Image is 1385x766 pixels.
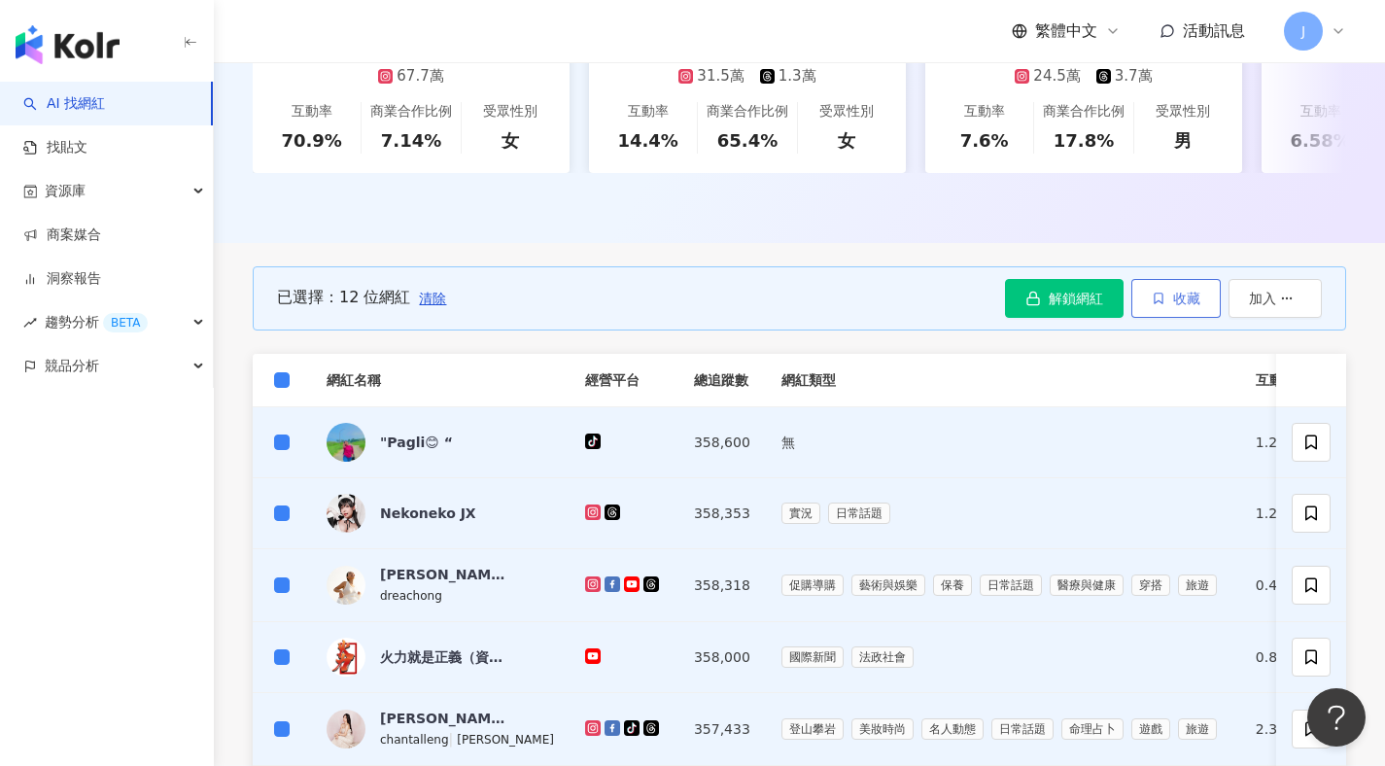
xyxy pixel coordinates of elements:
[828,503,890,524] span: 日常話題
[1131,574,1170,596] span: 穿搭
[678,622,766,693] td: 358,000
[617,128,677,153] div: 14.4%
[327,423,365,462] img: KOL Avatar
[380,565,506,584] div: [PERSON_NAME]
[103,313,148,332] div: BETA
[16,25,120,64] img: logo
[678,354,766,407] th: 總追蹤數
[1178,574,1217,596] span: 旅遊
[1115,66,1153,87] div: 3.7萬
[380,733,449,747] span: chantalleng
[327,709,554,749] a: KOL Avatar[PERSON_NAME] 黄暄婷chantalleng|[PERSON_NAME]
[23,226,101,245] a: 商案媒合
[502,128,519,153] div: 女
[327,638,365,677] img: KOL Avatar
[23,138,87,157] a: 找貼文
[781,574,844,596] span: 促購導購
[1256,370,1297,390] span: 互動率
[851,574,925,596] span: 藝術與娛樂
[1156,102,1210,122] div: 受眾性別
[570,354,678,407] th: 經營平台
[1249,291,1276,306] span: 加入
[45,344,99,388] span: 競品分析
[781,503,820,524] span: 實況
[45,300,148,344] span: 趨勢分析
[1290,128,1350,153] div: 6.58%
[1035,20,1097,42] span: 繁體中文
[964,102,1005,122] div: 互動率
[697,66,744,87] div: 31.5萬
[327,423,554,462] a: KOL Avatar"Pagli😊 “
[678,407,766,478] td: 358,600
[678,478,766,549] td: 358,353
[327,494,365,533] img: KOL Avatar
[380,433,453,452] div: "Pagli😊 “
[327,638,554,677] a: KOL Avatar火力就是正義（資訊頻道）
[380,504,476,523] div: Nekoneko JX
[23,269,101,289] a: 洞察報告
[1173,291,1200,306] span: 收藏
[1183,21,1245,40] span: 活動訊息
[628,102,669,122] div: 互動率
[1178,718,1217,740] span: 旅遊
[1229,279,1322,318] button: 加入
[851,646,914,668] span: 法政社會
[1256,503,1316,524] div: 1.27%
[1054,128,1114,153] div: 17.8%
[991,718,1054,740] span: 日常話題
[381,128,441,153] div: 7.14%
[960,128,1009,153] div: 7.6%
[766,354,1240,407] th: 網紅類型
[1256,432,1316,453] div: 1.29%
[397,66,443,87] div: 67.7萬
[678,693,766,766] td: 357,433
[933,574,972,596] span: 保養
[781,718,844,740] span: 登山攀岩
[380,647,506,667] div: 火力就是正義（資訊頻道）
[1256,574,1316,596] div: 0.49%
[277,287,410,308] div: 已選擇：12 位網紅
[23,94,105,114] a: searchAI 找網紅
[1256,718,1316,740] div: 2.3%
[1301,20,1305,42] span: J
[281,128,341,153] div: 70.9%
[1005,279,1124,318] button: 解鎖網紅
[380,589,442,603] span: dreachong
[457,733,554,747] span: [PERSON_NAME]
[1043,102,1125,122] div: 商業合作比例
[838,128,855,153] div: 女
[1131,279,1221,318] button: 收藏
[380,709,506,728] div: [PERSON_NAME] 黄暄婷
[327,565,554,606] a: KOL Avatar[PERSON_NAME]dreachong
[1174,128,1192,153] div: 男
[1300,102,1341,122] div: 互動率
[370,102,452,122] div: 商業合作比例
[980,574,1042,596] span: 日常話題
[327,566,365,605] img: KOL Avatar
[1049,291,1103,306] span: 解鎖網紅
[851,718,914,740] span: 美妝時尚
[707,102,788,122] div: 商業合作比例
[1033,66,1080,87] div: 24.5萬
[1131,718,1170,740] span: 遊戲
[1050,574,1124,596] span: 醫療與健康
[327,494,554,533] a: KOL AvatarNekoneko JX
[449,731,458,747] span: |
[418,279,447,318] button: 清除
[781,646,844,668] span: 國際新聞
[483,102,537,122] div: 受眾性別
[779,66,816,87] div: 1.3萬
[311,354,570,407] th: 網紅名稱
[45,169,86,213] span: 資源庫
[23,316,37,330] span: rise
[678,549,766,622] td: 358,318
[819,102,874,122] div: 受眾性別
[781,432,1225,453] div: 無
[1061,718,1124,740] span: 命理占卜
[1307,688,1366,747] iframe: Help Scout Beacon - Open
[921,718,984,740] span: 名人動態
[1256,646,1316,668] div: 0.86%
[717,128,778,153] div: 65.4%
[327,710,365,749] img: KOL Avatar
[292,102,332,122] div: 互動率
